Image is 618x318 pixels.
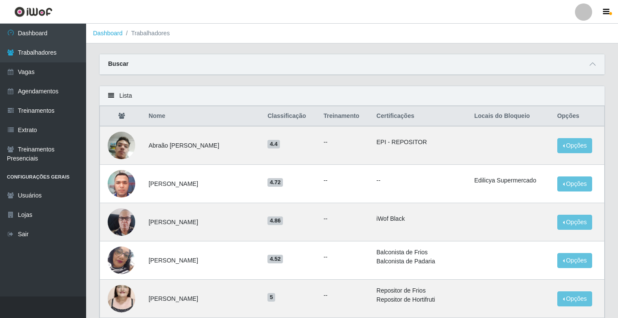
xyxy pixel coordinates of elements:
span: 4.86 [267,216,283,225]
li: EPI - REPOSITOR [376,138,464,147]
td: [PERSON_NAME] [143,241,262,280]
li: iWof Black [376,214,464,223]
img: CoreUI Logo [14,6,53,17]
img: 1745880395418.jpeg [108,198,135,247]
button: Opções [557,215,593,230]
p: -- [376,176,464,185]
img: 1706051965739.jpeg [108,236,135,285]
li: Balconista de Padaria [376,257,464,266]
span: 4.72 [267,178,283,187]
span: 4.4 [267,140,280,148]
ul: -- [323,291,366,300]
button: Opções [557,291,593,306]
li: Repositor de Frios [376,286,464,295]
div: Lista [99,86,605,106]
ul: -- [323,214,366,223]
img: 1744297850969.jpeg [108,121,135,170]
li: Repositor de Hortifruti [376,295,464,304]
li: Trabalhadores [123,29,170,38]
th: Locais do Bloqueio [469,106,552,127]
td: Abraão [PERSON_NAME] [143,126,262,165]
td: [PERSON_NAME] [143,165,262,203]
button: Opções [557,176,593,191]
td: [PERSON_NAME] [143,203,262,241]
span: 5 [267,293,275,302]
button: Opções [557,253,593,268]
button: Opções [557,138,593,153]
th: Treinamento [318,106,371,127]
nav: breadcrumb [86,24,618,43]
li: Balconista de Frios [376,248,464,257]
span: 4.52 [267,255,283,263]
strong: Buscar [108,60,128,67]
ul: -- [323,138,366,147]
td: [PERSON_NAME] [143,280,262,318]
th: Opções [552,106,605,127]
ul: -- [323,253,366,262]
a: Dashboard [93,30,123,37]
th: Classificação [262,106,318,127]
li: Edilicya Supermercado [474,176,547,185]
ul: -- [323,176,366,185]
th: Nome [143,106,262,127]
th: Certificações [371,106,469,127]
img: 1754753909287.jpeg [108,165,135,202]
